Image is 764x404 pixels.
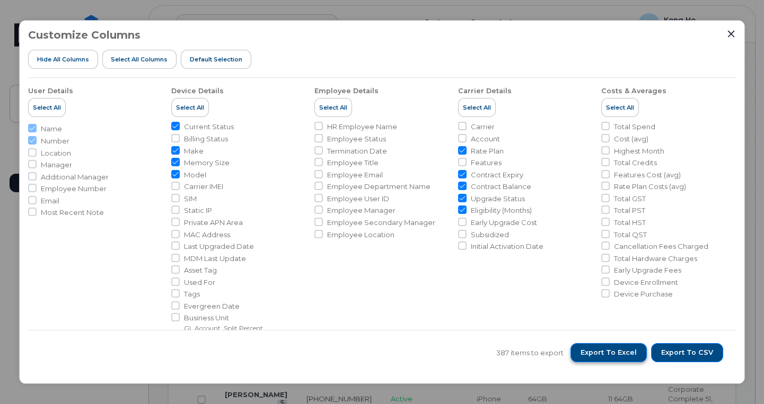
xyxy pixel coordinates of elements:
button: Hide All Columns [28,50,98,69]
span: MAC Address [184,230,230,240]
span: Highest Month [614,146,664,156]
span: Upgrade Status [471,194,525,204]
span: Employee Department Name [327,182,431,192]
div: User Details [28,86,73,96]
span: Features Cost (avg) [614,170,681,180]
span: Location [41,148,71,158]
div: Employee Details [314,86,379,96]
span: Current Status [184,122,234,132]
button: Export to Excel [570,343,647,362]
span: Total Hardware Charges [614,254,697,264]
div: Costs & Averages [601,86,666,96]
span: Subsidized [471,230,509,240]
button: Close [726,29,736,39]
span: Device Enrollment [614,277,678,288]
span: Used For [184,277,215,288]
span: Tags [184,289,200,299]
span: Manager [41,160,72,170]
span: Rate Plan [471,146,504,156]
span: Select All [176,103,204,112]
span: Select All [606,103,634,112]
button: Select All [28,98,66,117]
span: Total HST [614,218,646,228]
span: Total Credits [614,158,657,168]
span: Rate Plan Costs (avg) [614,182,686,192]
span: Total QST [614,230,647,240]
span: Employee User ID [327,194,389,204]
span: Employee Status [327,134,386,144]
span: Model [184,170,206,180]
span: SIM [184,194,197,204]
span: Employee Number [41,184,107,194]
span: Static IP [184,205,212,216]
span: Select all Columns [111,55,168,64]
span: Carrier [471,122,495,132]
h3: Customize Columns [28,29,140,41]
span: HR Employee Name [327,122,397,132]
span: Total Spend [614,122,655,132]
span: Eligibility (Months) [471,205,532,216]
span: Employee Email [327,170,383,180]
span: Make [184,146,204,156]
span: Cost (avg) [614,134,648,144]
span: Asset Tag [184,265,217,275]
small: GL Account, Split Percent [184,324,263,332]
span: Select All [319,103,347,112]
span: Contract Expiry [471,170,523,180]
span: Employee Secondary Manager [327,218,435,228]
span: Export to Excel [581,348,637,357]
span: Employee Title [327,158,379,168]
span: Most Recent Note [41,208,104,218]
span: 387 items to export [496,348,564,358]
span: Default Selection [190,55,242,64]
span: Initial Activation Date [471,241,543,252]
span: Employee Manager [327,205,396,216]
div: Carrier Details [458,86,512,96]
span: Hide All Columns [37,55,89,64]
button: Select All [171,98,209,117]
span: Features [471,158,502,168]
span: Billing Status [184,134,228,144]
button: Select All [314,98,352,117]
span: Total PST [614,205,645,216]
span: Export to CSV [661,348,713,357]
span: Email [41,196,59,206]
button: Select all Columns [102,50,177,69]
span: Termination Date [327,146,387,156]
span: Business Unit [184,313,263,323]
span: Last Upgraded Date [184,241,254,252]
span: Employee Location [327,230,394,240]
span: Early Upgrade Cost [471,218,537,228]
span: Early Upgrade Fees [614,265,681,275]
span: Device Purchase [614,289,673,299]
span: Carrier IMEI [184,182,223,192]
span: MDM Last Update [184,254,246,264]
button: Select All [601,98,639,117]
button: Select All [458,98,496,117]
span: Select All [463,103,491,112]
span: Additional Manager [41,172,109,182]
button: Default Selection [181,50,251,69]
span: Memory Size [184,158,230,168]
span: Total GST [614,194,646,204]
span: Name [41,124,62,134]
span: Select All [33,103,61,112]
span: Contract Balance [471,182,531,192]
span: Private APN Area [184,218,243,228]
span: Cancellation Fees Charged [614,241,708,252]
span: Account [471,134,500,144]
span: Number [41,136,69,146]
div: Device Details [171,86,224,96]
span: Evergreen Date [184,301,240,311]
button: Export to CSV [651,343,723,362]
